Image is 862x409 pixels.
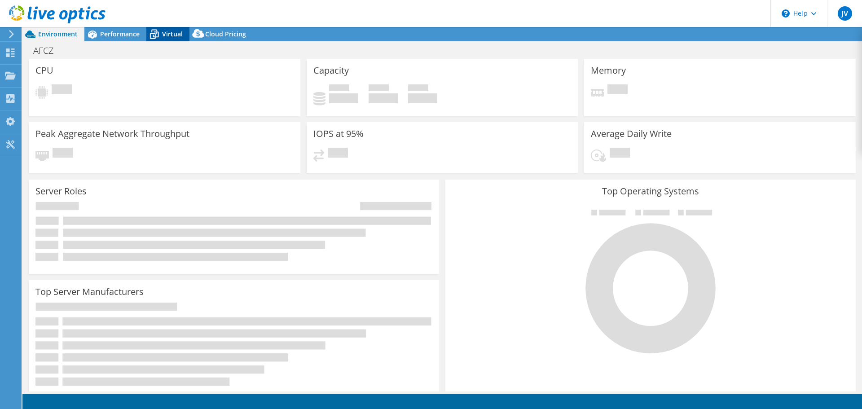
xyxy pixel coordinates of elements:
[369,84,389,93] span: Free
[329,93,358,103] h4: 0 GiB
[408,93,437,103] h4: 0 GiB
[29,46,68,56] h1: AFCZ
[313,129,364,139] h3: IOPS at 95%
[369,93,398,103] h4: 0 GiB
[38,30,78,38] span: Environment
[35,287,144,297] h3: Top Server Manufacturers
[838,6,852,21] span: JV
[329,84,349,93] span: Used
[313,66,349,75] h3: Capacity
[610,148,630,160] span: Pending
[35,186,87,196] h3: Server Roles
[591,129,672,139] h3: Average Daily Write
[205,30,246,38] span: Cloud Pricing
[162,30,183,38] span: Virtual
[53,148,73,160] span: Pending
[52,84,72,97] span: Pending
[591,66,626,75] h3: Memory
[35,129,189,139] h3: Peak Aggregate Network Throughput
[408,84,428,93] span: Total
[607,84,628,97] span: Pending
[35,66,53,75] h3: CPU
[452,186,849,196] h3: Top Operating Systems
[782,9,790,18] svg: \n
[100,30,140,38] span: Performance
[328,148,348,160] span: Pending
